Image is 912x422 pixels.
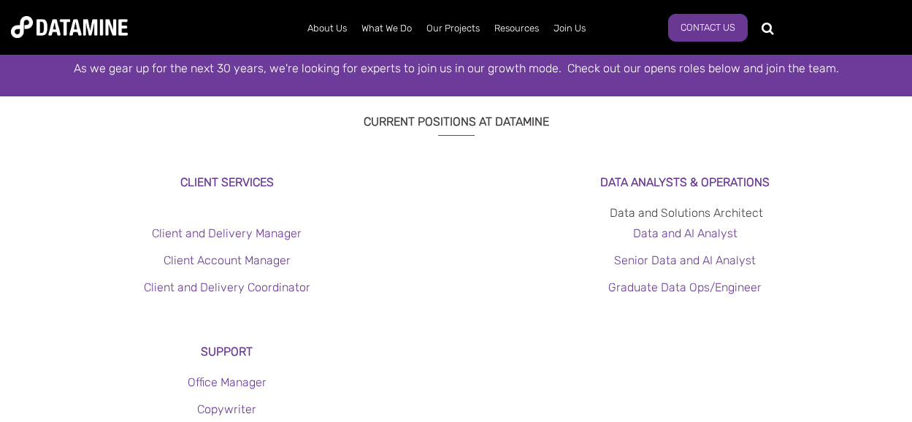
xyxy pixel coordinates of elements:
a: Resources [487,9,546,47]
a: Graduate Data Ops/Engineer [608,280,762,294]
a: Client and Delivery Manager [152,226,302,240]
img: Datamine [11,16,128,38]
a: Senior Data and AI Analyst [614,253,756,267]
a: Client and Delivery Coordinator [144,280,310,294]
a: Join Us [546,9,593,47]
div: As we gear up for the next 30 years, we're looking for experts to join us in our growth mode. Che... [40,58,873,78]
a: Our Projects [419,9,487,47]
a: About Us [300,9,354,47]
h3: CURRENT POSITIONS AT DATAMINE [40,96,873,136]
a: Copywriter [197,402,256,416]
a: Data and AI Analyst [633,226,737,240]
h3: Support [37,342,417,361]
a: Office Manager [188,375,267,389]
h3: Data Analysts & Operations [495,172,875,192]
a: What We Do [354,9,419,47]
a: Data and Solutions Architect [610,206,763,220]
a: Contact Us [668,14,748,42]
a: Client Account Manager [164,253,291,267]
h3: Client Services [37,172,417,192]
